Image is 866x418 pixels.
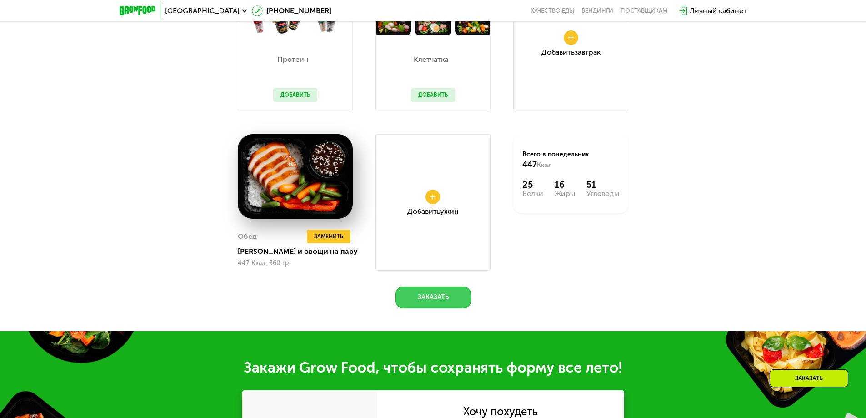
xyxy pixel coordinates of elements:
div: поставщикам [621,7,667,15]
div: Добавить [541,49,601,56]
span: 447 [522,160,537,170]
div: 25 [522,179,543,190]
div: Личный кабинет [690,5,747,16]
button: Заказать [395,287,471,308]
div: [PERSON_NAME] и овощи на пару [238,247,360,256]
div: Белки [522,190,543,197]
button: Добавить [273,88,317,102]
span: Ужин [440,207,459,216]
button: Добавить [411,88,455,102]
div: Углеводы [586,190,619,197]
p: Протеин [273,56,313,63]
a: [PHONE_NUMBER] [252,5,331,16]
div: Всего в понедельник [522,150,619,170]
span: Заменить [314,232,343,241]
div: 51 [586,179,619,190]
span: Ккал [537,161,552,169]
div: 16 [555,179,575,190]
a: Качество еды [531,7,574,15]
button: Заменить [307,230,350,243]
p: Клетчатка [411,56,451,63]
div: Жиры [555,190,575,197]
div: 447 Ккал, 360 гр [238,260,353,267]
div: Добавить [407,208,459,215]
span: Завтрак [575,48,601,56]
div: Обед [238,230,257,243]
span: [GEOGRAPHIC_DATA] [165,7,240,15]
div: Хочу похудеть [463,407,538,417]
div: Заказать [770,369,848,387]
a: Вендинги [581,7,613,15]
